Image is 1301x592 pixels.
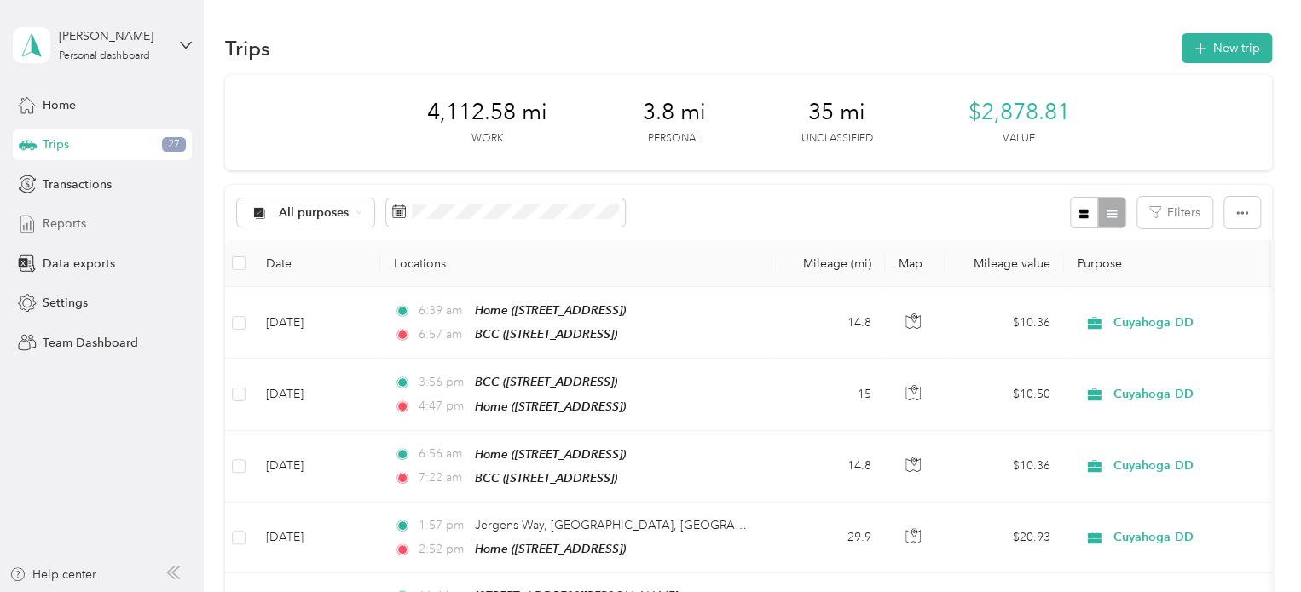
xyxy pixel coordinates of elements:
[1137,197,1212,228] button: Filters
[252,503,380,573] td: [DATE]
[43,334,138,352] span: Team Dashboard
[43,96,76,114] span: Home
[475,303,626,317] span: Home ([STREET_ADDRESS])
[945,431,1064,503] td: $10.36
[418,468,466,487] span: 7:22 am
[252,359,380,430] td: [DATE]
[59,51,150,61] div: Personal dashboard
[43,255,115,273] span: Data exports
[945,287,1064,359] td: $10.36
[885,240,945,287] th: Map
[475,375,617,388] span: BCC ([STREET_ADDRESS])
[808,99,865,126] span: 35 mi
[1113,385,1269,404] span: Cuyahoga DD
[279,207,350,219] span: All purposes
[772,240,885,287] th: Mileage (mi)
[772,359,885,430] td: 15
[1113,313,1269,332] span: Cuyahoga DD
[1182,33,1272,63] button: New trip
[225,39,270,57] h1: Trips
[418,397,466,416] span: 4:47 pm
[945,359,1064,430] td: $10.50
[475,471,617,485] span: BCC ([STREET_ADDRESS])
[643,99,706,126] span: 3.8 mi
[43,215,86,233] span: Reports
[801,131,873,147] p: Unclassified
[43,135,69,153] span: Trips
[418,445,466,463] span: 6:56 am
[427,99,547,126] span: 4,112.58 mi
[9,566,96,583] button: Help center
[418,302,466,320] span: 6:39 am
[945,240,1064,287] th: Mileage value
[772,431,885,503] td: 14.8
[475,399,626,413] span: Home ([STREET_ADDRESS])
[475,327,617,341] span: BCC ([STREET_ADDRESS])
[945,503,1064,573] td: $20.93
[475,447,626,461] span: Home ([STREET_ADDRESS])
[1003,131,1035,147] p: Value
[772,287,885,359] td: 14.8
[59,27,165,45] div: [PERSON_NAME]
[43,294,88,312] span: Settings
[43,175,112,193] span: Transactions
[475,518,933,532] span: Jergens Way, [GEOGRAPHIC_DATA], [GEOGRAPHIC_DATA], [GEOGRAPHIC_DATA]
[418,325,466,344] span: 6:57 am
[1113,528,1269,547] span: Cuyahoga DD
[418,516,466,535] span: 1:57 pm
[252,240,380,287] th: Date
[252,287,380,359] td: [DATE]
[1206,497,1301,592] iframe: Everlance-gr Chat Button Frame
[471,131,503,147] p: Work
[252,431,380,503] td: [DATE]
[772,503,885,573] td: 29.9
[1113,457,1269,475] span: Cuyahoga DD
[475,542,626,555] span: Home ([STREET_ADDRESS])
[648,131,701,147] p: Personal
[380,240,772,287] th: Locations
[969,99,1070,126] span: $2,878.81
[418,373,466,392] span: 3:56 pm
[162,137,186,152] span: 27
[418,540,466,559] span: 2:52 pm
